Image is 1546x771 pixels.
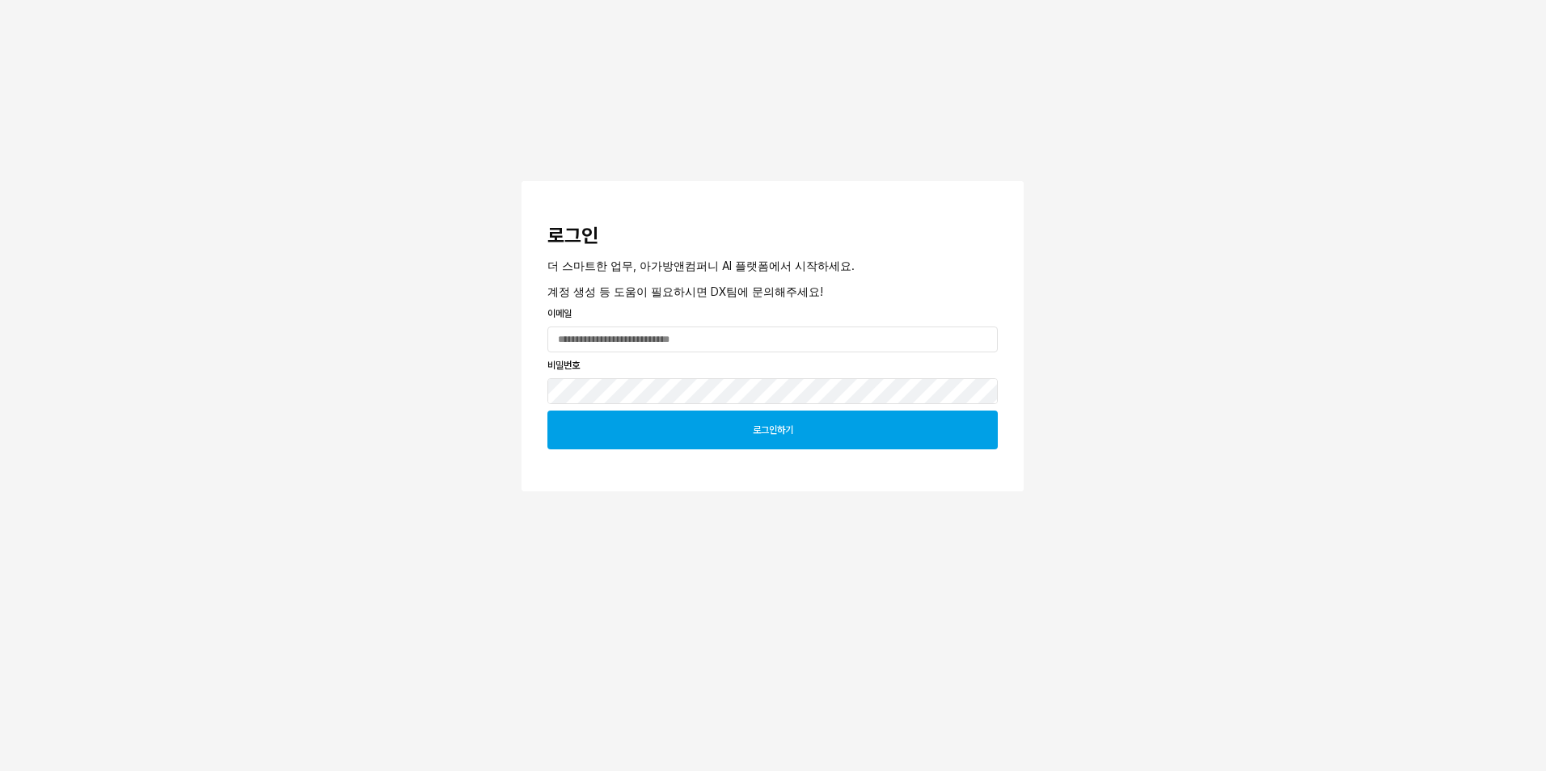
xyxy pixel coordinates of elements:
[547,257,998,274] p: 더 스마트한 업무, 아가방앤컴퍼니 AI 플랫폼에서 시작하세요.
[547,283,998,300] p: 계정 생성 등 도움이 필요하시면 DX팀에 문의해주세요!
[547,225,998,247] h3: 로그인
[547,411,998,449] button: 로그인하기
[547,358,998,373] p: 비밀번호
[547,306,998,321] p: 이메일
[753,423,793,436] p: 로그인하기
